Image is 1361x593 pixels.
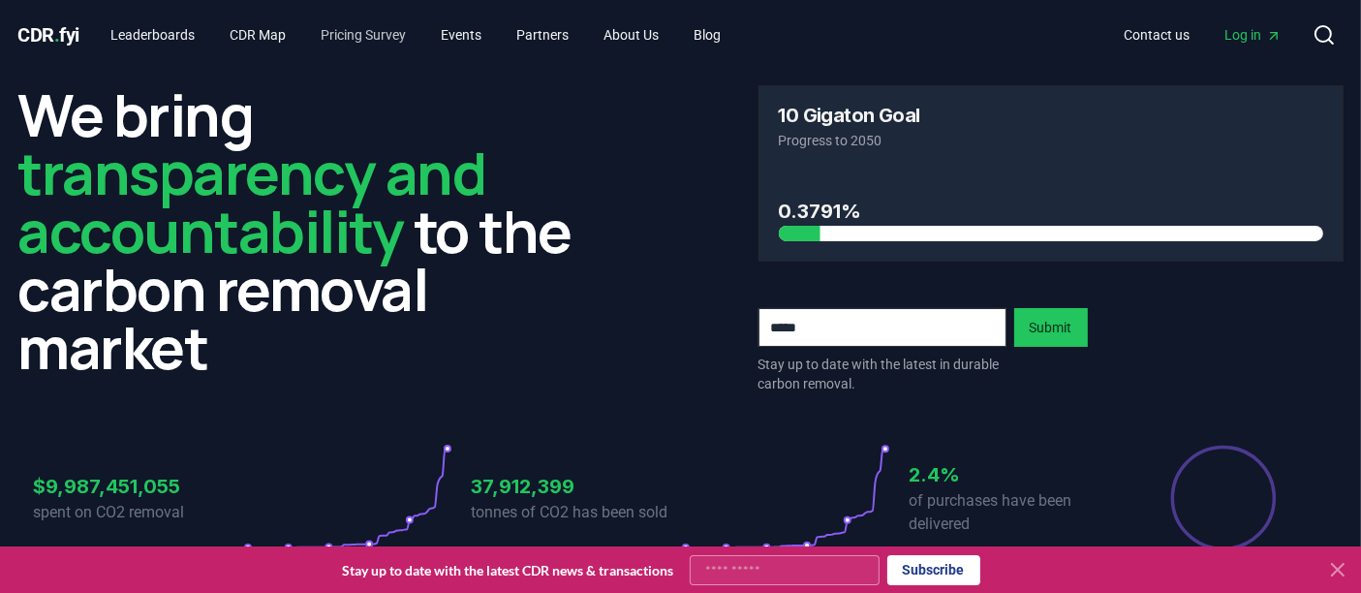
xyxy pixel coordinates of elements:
[1109,17,1297,52] nav: Main
[54,23,60,47] span: .
[588,17,674,52] a: About Us
[1109,17,1206,52] a: Contact us
[18,23,80,47] span: CDR fyi
[34,501,243,524] p: spent on CO2 removal
[758,355,1006,393] p: Stay up to date with the latest in durable carbon removal.
[425,17,497,52] a: Events
[1169,444,1278,552] div: Percentage of sales delivered
[95,17,736,52] nav: Main
[779,131,1323,150] p: Progress to 2050
[18,85,603,376] h2: We bring to the carbon removal market
[18,21,80,48] a: CDR.fyi
[678,17,736,52] a: Blog
[305,17,421,52] a: Pricing Survey
[214,17,301,52] a: CDR Map
[472,472,681,501] h3: 37,912,399
[779,106,920,125] h3: 10 Gigaton Goal
[1014,308,1088,347] button: Submit
[779,197,1323,226] h3: 0.3791%
[34,472,243,501] h3: $9,987,451,055
[18,133,486,270] span: transparency and accountability
[910,489,1119,536] p: of purchases have been delivered
[95,17,210,52] a: Leaderboards
[910,460,1119,489] h3: 2.4%
[1210,17,1297,52] a: Log in
[1225,25,1282,45] span: Log in
[472,501,681,524] p: tonnes of CO2 has been sold
[501,17,584,52] a: Partners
